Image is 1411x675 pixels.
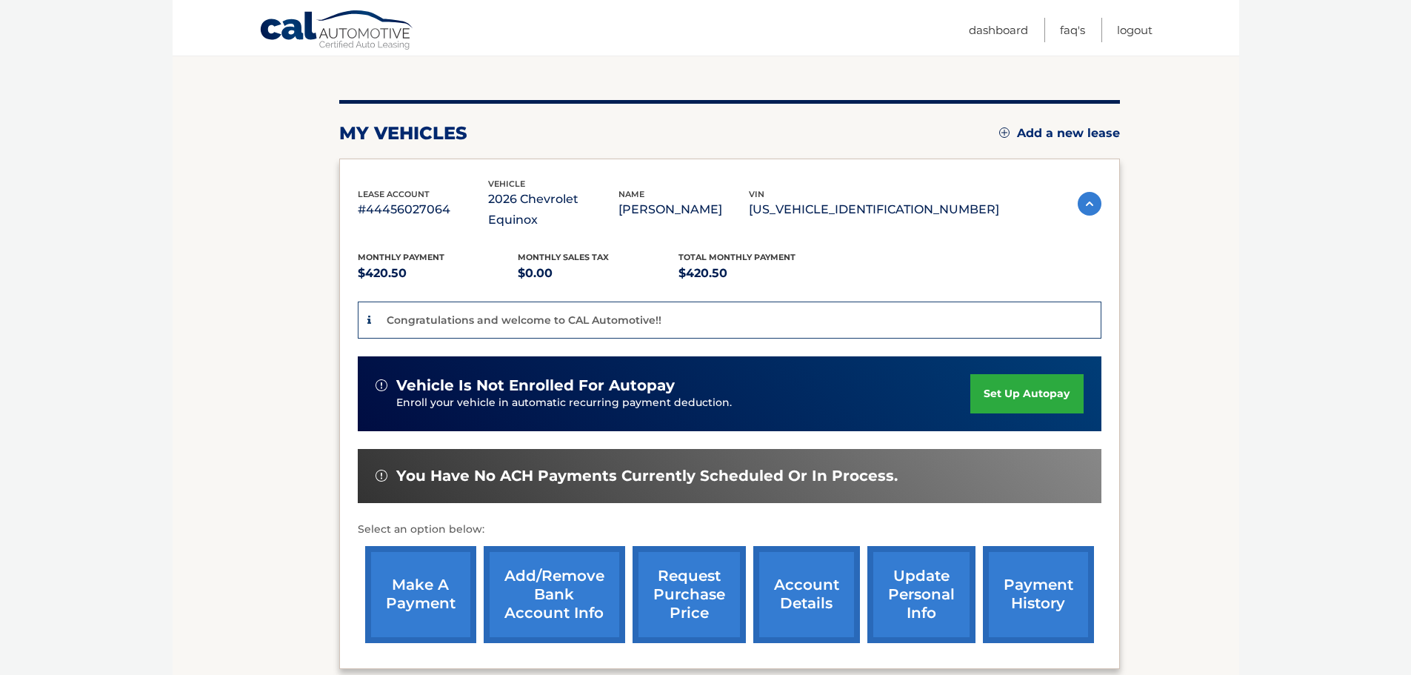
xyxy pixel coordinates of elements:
[749,199,999,220] p: [US_VEHICLE_IDENTIFICATION_NUMBER]
[633,546,746,643] a: request purchase price
[753,546,860,643] a: account details
[969,18,1028,42] a: Dashboard
[376,379,387,391] img: alert-white.svg
[1060,18,1085,42] a: FAQ's
[358,263,518,284] p: $420.50
[488,179,525,189] span: vehicle
[749,189,764,199] span: vin
[358,199,488,220] p: #44456027064
[999,127,1010,138] img: add.svg
[983,546,1094,643] a: payment history
[484,546,625,643] a: Add/Remove bank account info
[970,374,1083,413] a: set up autopay
[678,263,839,284] p: $420.50
[618,199,749,220] p: [PERSON_NAME]
[396,376,675,395] span: vehicle is not enrolled for autopay
[518,252,609,262] span: Monthly sales Tax
[358,521,1101,539] p: Select an option below:
[396,395,971,411] p: Enroll your vehicle in automatic recurring payment deduction.
[518,263,678,284] p: $0.00
[678,252,795,262] span: Total Monthly Payment
[488,189,618,230] p: 2026 Chevrolet Equinox
[259,10,415,53] a: Cal Automotive
[358,252,444,262] span: Monthly Payment
[867,546,975,643] a: update personal info
[999,126,1120,141] a: Add a new lease
[358,189,430,199] span: lease account
[1117,18,1153,42] a: Logout
[396,467,898,485] span: You have no ACH payments currently scheduled or in process.
[365,546,476,643] a: make a payment
[618,189,644,199] span: name
[387,313,661,327] p: Congratulations and welcome to CAL Automotive!!
[1078,192,1101,216] img: accordion-active.svg
[339,122,467,144] h2: my vehicles
[376,470,387,482] img: alert-white.svg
